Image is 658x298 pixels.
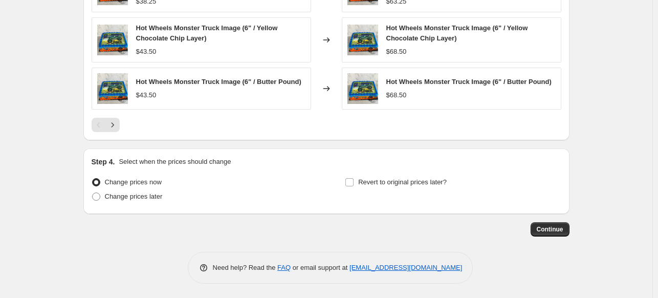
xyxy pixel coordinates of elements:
div: $68.50 [386,90,407,100]
span: Revert to original prices later? [358,178,447,186]
span: Change prices later [105,193,163,200]
span: Continue [537,225,563,233]
h2: Step 4. [92,157,115,167]
span: Hot Wheels Monster Truck Image (6" / Yellow Chocolate Chip Layer) [136,24,278,42]
span: Hot Wheels Monster Truck Image (6" / Yellow Chocolate Chip Layer) [386,24,528,42]
p: Select when the prices should change [119,157,231,167]
img: IMG_1460_80x.jpg [97,25,128,55]
button: Continue [531,222,569,237]
button: Next [105,118,120,132]
div: $43.50 [136,90,157,100]
div: $43.50 [136,47,157,57]
a: FAQ [277,264,291,271]
a: [EMAIL_ADDRESS][DOMAIN_NAME] [349,264,462,271]
nav: Pagination [92,118,120,132]
span: Hot Wheels Monster Truck Image (6" / Butter Pound) [136,78,301,86]
span: or email support at [291,264,349,271]
img: IMG_1460_80x.jpg [97,73,128,104]
div: $68.50 [386,47,407,57]
span: Change prices now [105,178,162,186]
span: Need help? Read the [213,264,278,271]
img: IMG_1460_80x.jpg [347,25,378,55]
img: IMG_1460_80x.jpg [347,73,378,104]
span: Hot Wheels Monster Truck Image (6" / Butter Pound) [386,78,552,86]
